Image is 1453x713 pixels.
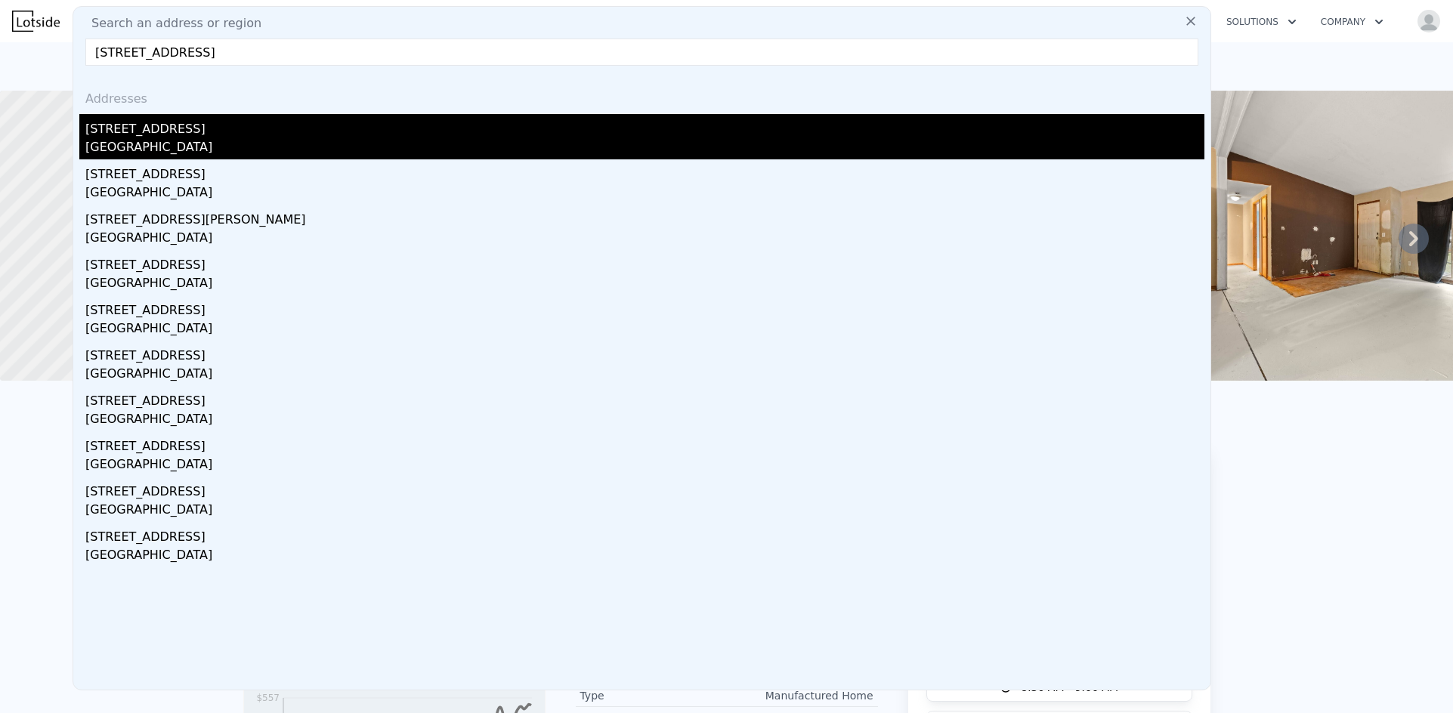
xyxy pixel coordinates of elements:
[85,205,1204,229] div: [STREET_ADDRESS][PERSON_NAME]
[85,39,1198,66] input: Enter an address, city, region, neighborhood or zip code
[79,14,261,32] span: Search an address or region
[85,229,1204,250] div: [GEOGRAPHIC_DATA]
[85,431,1204,455] div: [STREET_ADDRESS]
[79,78,1204,114] div: Addresses
[256,693,280,703] tspan: $557
[85,295,1204,319] div: [STREET_ADDRESS]
[85,114,1204,138] div: [STREET_ADDRESS]
[85,319,1204,341] div: [GEOGRAPHIC_DATA]
[85,159,1204,184] div: [STREET_ADDRESS]
[85,341,1204,365] div: [STREET_ADDRESS]
[85,365,1204,386] div: [GEOGRAPHIC_DATA]
[85,546,1204,567] div: [GEOGRAPHIC_DATA]
[85,184,1204,205] div: [GEOGRAPHIC_DATA]
[85,410,1204,431] div: [GEOGRAPHIC_DATA]
[1309,8,1396,35] button: Company
[85,477,1204,501] div: [STREET_ADDRESS]
[1214,8,1309,35] button: Solutions
[85,455,1204,477] div: [GEOGRAPHIC_DATA]
[727,688,873,703] div: Manufactured Home
[85,522,1204,546] div: [STREET_ADDRESS]
[85,386,1204,410] div: [STREET_ADDRESS]
[580,688,727,703] div: Type
[85,501,1204,522] div: [GEOGRAPHIC_DATA]
[85,138,1204,159] div: [GEOGRAPHIC_DATA]
[85,274,1204,295] div: [GEOGRAPHIC_DATA]
[12,11,60,32] img: Lotside
[85,250,1204,274] div: [STREET_ADDRESS]
[1417,9,1441,33] img: avatar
